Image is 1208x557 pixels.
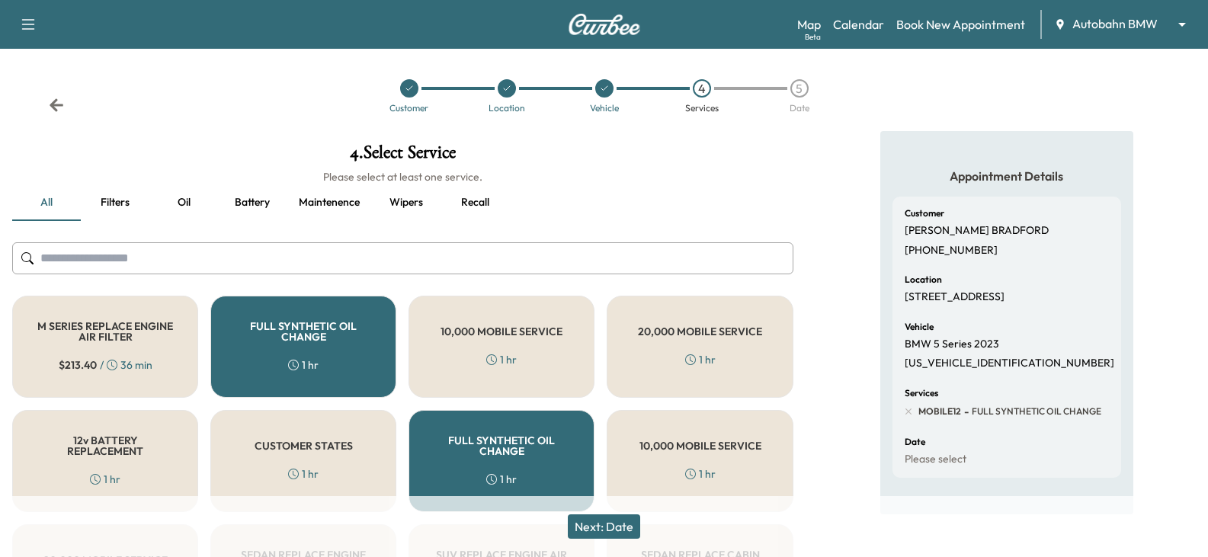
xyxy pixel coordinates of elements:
p: [PERSON_NAME] BRADFORD [905,224,1049,238]
p: Please select [905,453,966,466]
div: Customer [389,104,428,113]
div: 1 hr [685,466,716,482]
button: Oil [149,184,218,221]
h6: Customer [905,209,944,218]
button: Recall [441,184,509,221]
h5: 20,000 MOBILE SERVICE [638,326,762,337]
h6: Date [905,437,925,447]
div: Location [489,104,525,113]
h5: 12v BATTERY REPLACEMENT [37,435,173,456]
div: 1 hr [486,472,517,487]
a: Book New Appointment [896,15,1025,34]
h5: 10,000 MOBILE SERVICE [441,326,562,337]
button: Battery [218,184,287,221]
div: 1 hr [685,352,716,367]
h5: FULL SYNTHETIC OIL CHANGE [236,321,371,342]
div: Date [790,104,809,113]
h6: Services [905,389,938,398]
a: MapBeta [797,15,821,34]
button: Wipers [372,184,441,221]
div: / 36 min [59,357,152,373]
div: Back [49,98,64,113]
p: BMW 5 Series 2023 [905,338,999,351]
h5: M SERIES REPLACE ENGINE AIR FILTER [37,321,173,342]
div: 5 [790,79,809,98]
div: Beta [805,31,821,43]
button: all [12,184,81,221]
h6: Please select at least one service. [12,169,793,184]
p: [PHONE_NUMBER] [905,244,998,258]
h1: 4 . Select Service [12,143,793,169]
h5: 10,000 MOBILE SERVICE [639,440,761,451]
span: - [961,404,969,419]
img: Curbee Logo [568,14,641,35]
button: Maintenence [287,184,372,221]
span: MOBILE12 [918,405,961,418]
p: [STREET_ADDRESS] [905,290,1005,304]
h6: Vehicle [905,322,934,331]
button: Filters [81,184,149,221]
h5: FULL SYNTHETIC OIL CHANGE [434,435,569,456]
button: Next: Date [568,514,640,539]
p: [US_VEHICLE_IDENTIFICATION_NUMBER] [905,357,1114,370]
div: Vehicle [590,104,619,113]
span: FULL SYNTHETIC OIL CHANGE [969,405,1101,418]
span: $ 213.40 [59,357,97,373]
span: Autobahn BMW [1072,15,1158,33]
div: 1 hr [288,357,319,373]
div: 4 [693,79,711,98]
h5: Appointment Details [892,168,1121,184]
div: basic tabs example [12,184,793,221]
a: Calendar [833,15,884,34]
h5: CUSTOMER STATES [255,440,353,451]
div: 1 hr [486,352,517,367]
div: 1 hr [90,472,120,487]
h6: Location [905,275,942,284]
div: Services [685,104,719,113]
div: 1 hr [288,466,319,482]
